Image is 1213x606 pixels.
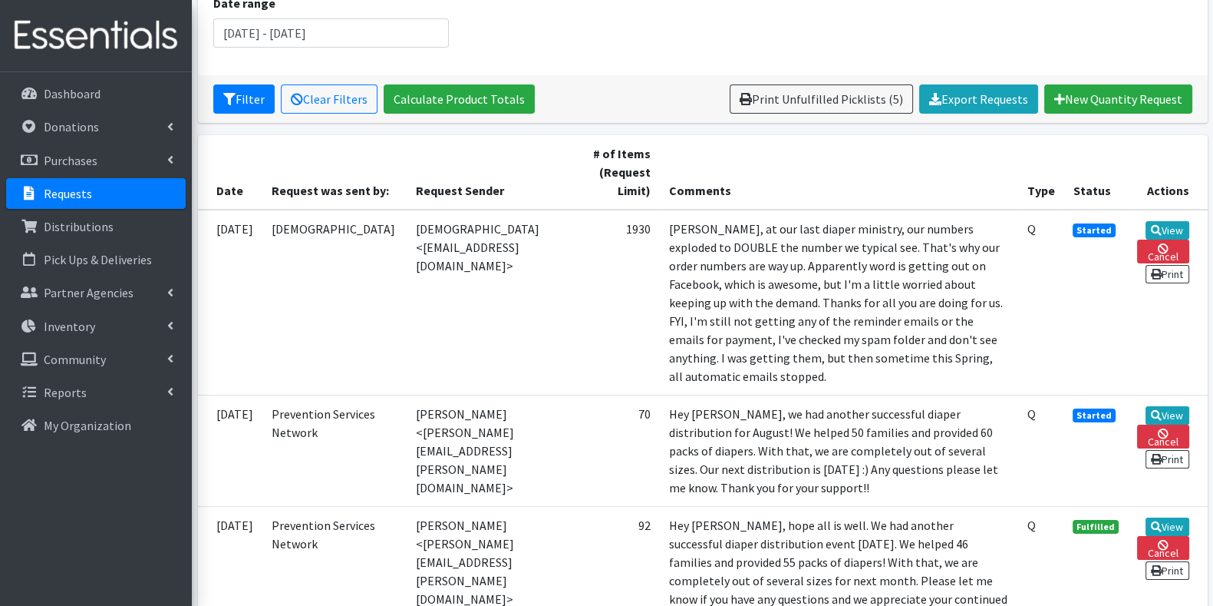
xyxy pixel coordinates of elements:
[1145,518,1189,536] a: View
[44,86,101,101] p: Dashboard
[198,135,262,210] th: Date
[1073,520,1119,534] span: Fulfilled
[407,395,582,506] td: [PERSON_NAME] <[PERSON_NAME][EMAIL_ADDRESS][PERSON_NAME][DOMAIN_NAME]>
[213,84,275,114] button: Filter
[6,145,186,176] a: Purchases
[44,418,131,433] p: My Organization
[1137,536,1188,560] a: Cancel
[660,210,1017,396] td: [PERSON_NAME], at our last diaper ministry, our numbers exploded to DOUBLE the number we typical ...
[1063,135,1128,210] th: Status
[660,395,1017,506] td: Hey [PERSON_NAME], we had another successful diaper distribution for August! We helped 50 familie...
[407,135,582,210] th: Request Sender
[1145,561,1189,580] a: Print
[1145,450,1189,469] a: Print
[44,352,106,367] p: Community
[1027,406,1035,422] abbr: Quantity
[6,78,186,109] a: Dashboard
[44,153,97,168] p: Purchases
[582,135,661,210] th: # of Items (Request Limit)
[44,252,152,267] p: Pick Ups & Deliveries
[281,84,377,114] a: Clear Filters
[1017,135,1063,210] th: Type
[44,186,92,201] p: Requests
[1073,409,1116,422] span: Started
[6,178,186,209] a: Requests
[1073,224,1116,237] span: Started
[6,377,186,408] a: Reports
[582,210,661,396] td: 1930
[44,385,87,400] p: Reports
[6,311,186,342] a: Inventory
[6,244,186,275] a: Pick Ups & Deliveries
[6,211,186,242] a: Distributions
[198,395,262,506] td: [DATE]
[6,277,186,308] a: Partner Agencies
[6,111,186,142] a: Donations
[1128,135,1207,210] th: Actions
[198,210,262,396] td: [DATE]
[44,119,99,134] p: Donations
[1044,84,1192,114] a: New Quantity Request
[1137,240,1188,263] a: Cancel
[262,135,407,210] th: Request was sent by:
[1027,518,1035,533] abbr: Quantity
[1137,425,1188,449] a: Cancel
[44,219,114,234] p: Distributions
[1145,221,1189,240] a: View
[1027,221,1035,237] abbr: Quantity
[407,210,582,396] td: [DEMOGRAPHIC_DATA] <[EMAIL_ADDRESS][DOMAIN_NAME]>
[213,18,450,48] input: January 1, 2011 - December 31, 2011
[262,395,407,506] td: Prevention Services Network
[6,10,186,61] img: HumanEssentials
[582,395,661,506] td: 70
[1145,265,1189,283] a: Print
[1145,406,1189,425] a: View
[384,84,535,114] a: Calculate Product Totals
[919,84,1038,114] a: Export Requests
[730,84,913,114] a: Print Unfulfilled Picklists (5)
[6,410,186,441] a: My Organization
[262,210,407,396] td: [DEMOGRAPHIC_DATA]
[44,285,133,300] p: Partner Agencies
[660,135,1017,210] th: Comments
[6,344,186,375] a: Community
[44,319,95,334] p: Inventory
